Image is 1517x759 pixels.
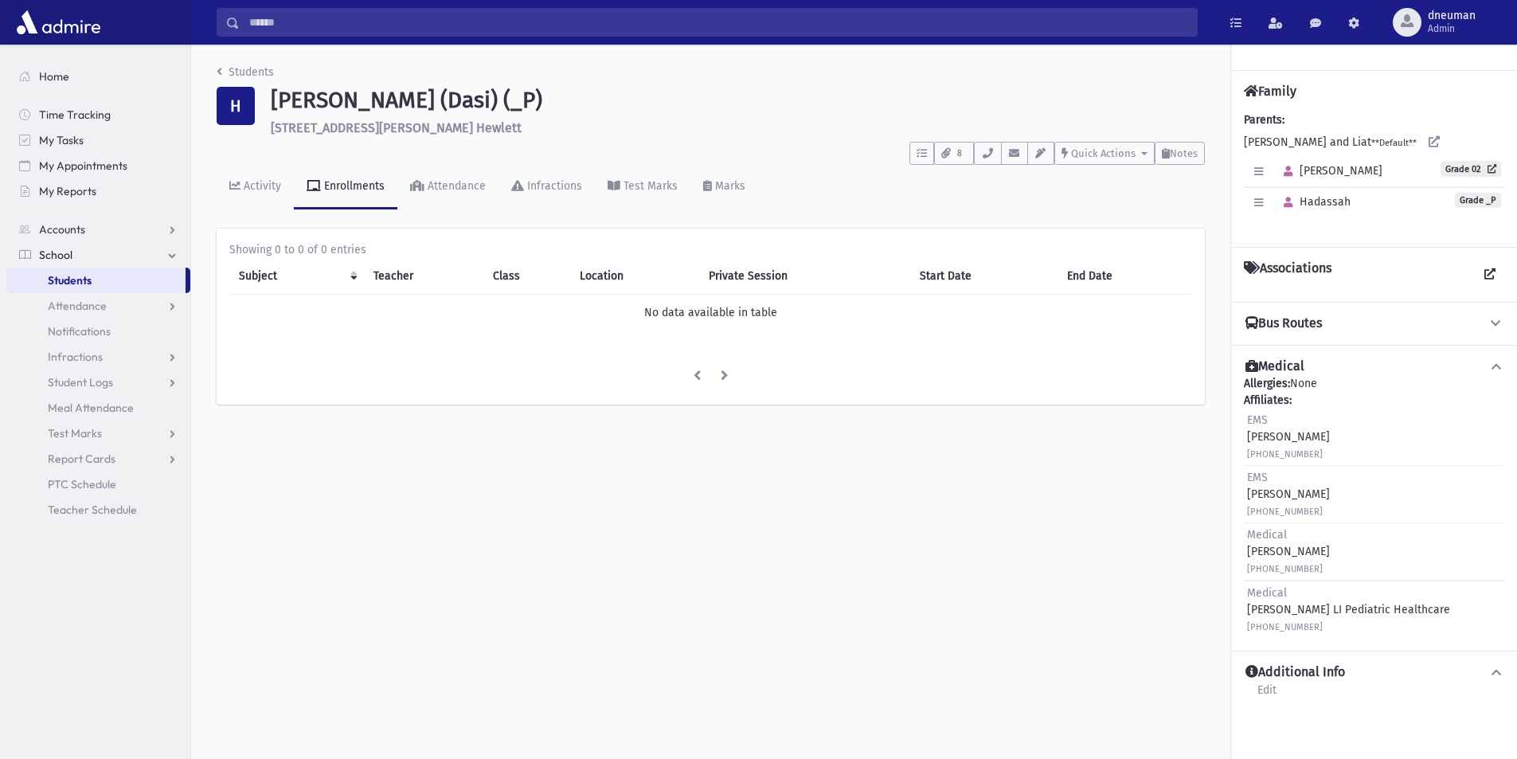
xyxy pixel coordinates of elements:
button: Additional Info [1244,664,1504,681]
span: Quick Actions [1071,147,1136,159]
th: Location [570,258,700,295]
span: Notes [1170,147,1198,159]
span: Meal Attendance [48,401,134,415]
a: Grade 02 [1441,161,1501,177]
a: Students [217,65,274,79]
nav: breadcrumb [217,64,274,87]
div: Showing 0 to 0 of 0 entries [229,241,1192,258]
div: Enrollments [321,179,385,193]
a: PTC Schedule [6,471,190,497]
h4: Bus Routes [1245,315,1322,332]
b: Parents: [1244,113,1284,127]
small: [PHONE_NUMBER] [1247,449,1323,460]
span: Medical [1247,586,1287,600]
img: AdmirePro [13,6,104,38]
a: My Tasks [6,127,190,153]
div: [PERSON_NAME] [1247,526,1330,577]
button: 8 [934,142,974,165]
span: My Appointments [39,158,127,173]
div: [PERSON_NAME] LI Pediatric Healthcare [1247,585,1450,635]
div: [PERSON_NAME] and Liat [1244,112,1504,234]
a: Enrollments [294,165,397,209]
small: [PHONE_NUMBER] [1247,564,1323,574]
input: Search [240,8,1197,37]
button: Bus Routes [1244,315,1504,332]
a: Attendance [397,165,498,209]
a: Test Marks [6,421,190,446]
h4: Family [1244,84,1296,99]
div: None [1244,375,1504,638]
span: My Reports [39,184,96,198]
th: Class [483,258,569,295]
span: dneuman [1428,10,1476,22]
a: Student Logs [6,370,190,395]
a: View all Associations [1476,260,1504,289]
h4: Medical [1245,358,1304,375]
span: [PERSON_NAME] [1277,164,1382,178]
button: Quick Actions [1054,142,1155,165]
a: Notifications [6,319,190,344]
div: H [217,87,255,125]
span: Report Cards [48,452,115,466]
h6: [STREET_ADDRESS][PERSON_NAME] Hewlett [271,120,1205,135]
a: Infractions [498,165,595,209]
span: Hadassah [1277,195,1351,209]
span: Students [48,273,92,288]
small: [PHONE_NUMBER] [1247,622,1323,632]
a: Teacher Schedule [6,497,190,522]
span: Home [39,69,69,84]
th: End Date [1058,258,1192,295]
div: Infractions [524,179,582,193]
h4: Associations [1244,260,1331,289]
div: Attendance [424,179,486,193]
span: 8 [952,147,967,161]
small: [PHONE_NUMBER] [1247,507,1323,517]
a: Time Tracking [6,102,190,127]
b: Affiliates: [1244,393,1292,407]
a: Edit [1257,681,1277,710]
th: Start Date [910,258,1058,295]
a: My Appointments [6,153,190,178]
a: Test Marks [595,165,690,209]
a: Infractions [6,344,190,370]
th: Subject [229,258,364,295]
b: Allergies: [1244,377,1290,390]
a: Home [6,64,190,89]
a: Attendance [6,293,190,319]
button: Medical [1244,358,1504,375]
span: Infractions [48,350,103,364]
span: Time Tracking [39,108,111,122]
span: EMS [1247,413,1268,427]
a: Accounts [6,217,190,242]
div: Activity [240,179,281,193]
span: Admin [1428,22,1476,35]
span: Test Marks [48,426,102,440]
div: Marks [712,179,745,193]
a: Activity [217,165,294,209]
a: Report Cards [6,446,190,471]
span: Notifications [48,324,111,338]
span: My Tasks [39,133,84,147]
div: [PERSON_NAME] [1247,412,1330,462]
div: [PERSON_NAME] [1247,469,1330,519]
span: Accounts [39,222,85,237]
span: Teacher Schedule [48,503,137,517]
h4: Additional Info [1245,664,1345,681]
span: Medical [1247,528,1287,542]
th: Teacher [364,258,484,295]
span: Attendance [48,299,107,313]
h1: [PERSON_NAME] (Dasi) (_P) [271,87,1205,114]
div: Test Marks [620,179,678,193]
a: Meal Attendance [6,395,190,421]
span: Grade _P [1455,193,1501,208]
a: School [6,242,190,268]
span: Student Logs [48,375,113,389]
a: My Reports [6,178,190,204]
span: PTC Schedule [48,477,116,491]
button: Notes [1155,142,1205,165]
a: Students [6,268,186,293]
a: Marks [690,165,758,209]
th: Private Session [699,258,910,295]
td: No data available in table [229,294,1192,331]
span: EMS [1247,471,1268,484]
